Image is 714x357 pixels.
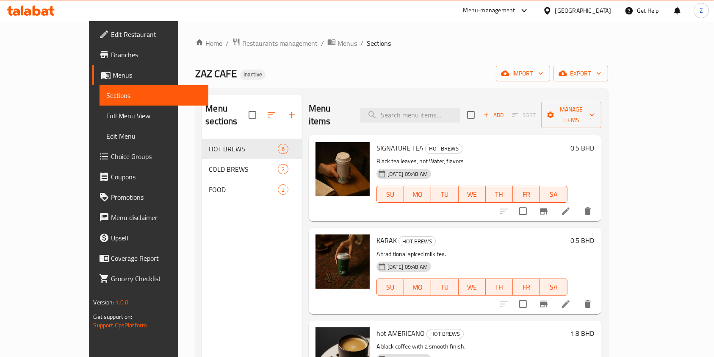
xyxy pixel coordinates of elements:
[561,299,571,309] a: Edit menu item
[195,64,237,83] span: ZAZ CAFE
[407,281,428,293] span: MO
[106,111,202,121] span: Full Menu View
[514,202,532,220] span: Select to update
[360,38,363,48] li: /
[384,170,431,178] span: [DATE] 09:48 AM
[240,70,266,80] div: Inactive
[278,165,288,173] span: 2
[93,297,114,308] span: Version:
[111,212,202,223] span: Menu disclaimer
[555,6,611,15] div: [GEOGRAPHIC_DATA]
[462,281,482,293] span: WE
[226,38,229,48] li: /
[282,105,302,125] button: Add section
[92,248,208,268] a: Coverage Report
[261,105,282,125] span: Sort sections
[376,249,567,259] p: A traditional spiced milk tea.
[534,294,554,314] button: Branch-specific-item
[541,102,601,128] button: Manage items
[111,151,202,162] span: Choice Groups
[309,102,350,128] h2: Menu items
[571,234,595,246] h6: 0.5 BHD
[376,156,567,167] p: Black tea leaves, hot Water, flavors
[543,281,564,293] span: SA
[578,201,598,221] button: delete
[507,109,541,122] span: Select section first
[700,6,703,15] span: Z
[209,164,277,174] span: COLD BREWS
[202,159,302,179] div: COLD BREWS2
[434,281,455,293] span: TU
[321,38,324,48] li: /
[360,108,460,123] input: search
[111,273,202,284] span: Grocery Checklist
[113,70,202,80] span: Menus
[327,38,357,49] a: Menus
[93,311,132,322] span: Get support on:
[540,186,567,203] button: SA
[367,38,391,48] span: Sections
[376,186,404,203] button: SU
[571,327,595,339] h6: 1.8 BHD
[578,294,598,314] button: delete
[503,68,543,79] span: import
[278,184,288,195] div: items
[240,71,266,78] span: Inactive
[459,186,486,203] button: WE
[427,329,463,339] span: HOT BREWS
[100,106,208,126] a: Full Menu View
[232,38,318,49] a: Restaurants management
[561,206,571,216] a: Edit menu item
[380,188,401,201] span: SU
[513,186,540,203] button: FR
[543,188,564,201] span: SA
[480,109,507,122] button: Add
[384,263,431,271] span: [DATE] 09:48 AM
[92,228,208,248] a: Upsell
[92,207,208,228] a: Menu disclaimer
[244,106,261,124] span: Select all sections
[380,281,401,293] span: SU
[513,279,540,296] button: FR
[376,341,567,352] p: A black coffee with a smooth finish.
[560,68,601,79] span: export
[106,90,202,100] span: Sections
[486,186,513,203] button: TH
[278,145,288,153] span: 6
[399,237,435,246] span: HOT BREWS
[111,233,202,243] span: Upsell
[426,329,464,339] div: HOT BREWS
[92,24,208,45] a: Edit Restaurant
[195,38,608,49] nav: breadcrumb
[278,186,288,194] span: 2
[278,144,288,154] div: items
[496,66,550,81] button: import
[462,106,480,124] span: Select section
[116,297,129,308] span: 1.0.0
[111,253,202,263] span: Coverage Report
[548,104,595,126] span: Manage items
[205,102,249,128] h2: Menu sections
[404,186,431,203] button: MO
[434,188,455,201] span: TU
[100,85,208,106] a: Sections
[195,38,222,48] a: Home
[92,146,208,167] a: Choice Groups
[93,320,147,331] a: Support.OpsPlatform
[489,281,509,293] span: TH
[462,188,482,201] span: WE
[209,144,277,154] span: HOT BREWS
[431,186,458,203] button: TU
[92,268,208,289] a: Grocery Checklist
[242,38,318,48] span: Restaurants management
[516,281,537,293] span: FR
[480,109,507,122] span: Add item
[111,29,202,39] span: Edit Restaurant
[111,50,202,60] span: Branches
[100,126,208,146] a: Edit Menu
[376,279,404,296] button: SU
[376,234,397,247] span: KARAK
[426,144,462,153] span: HOT BREWS
[404,279,431,296] button: MO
